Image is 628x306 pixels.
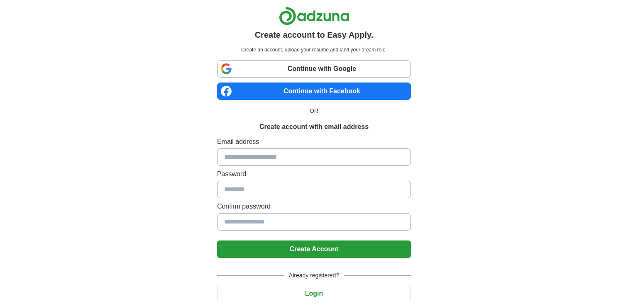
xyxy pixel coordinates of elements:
[217,83,411,100] a: Continue with Facebook
[259,122,369,132] h1: Create account with email address
[217,202,411,211] label: Confirm password
[219,46,409,53] p: Create an account, upload your resume and land your dream role.
[217,169,411,179] label: Password
[279,7,349,25] img: Adzuna logo
[217,290,411,297] a: Login
[217,60,411,78] a: Continue with Google
[217,240,411,258] button: Create Account
[217,137,411,147] label: Email address
[255,29,374,41] h1: Create account to Easy Apply.
[284,271,344,280] span: Already registered?
[305,107,323,115] span: OR
[217,285,411,302] button: Login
